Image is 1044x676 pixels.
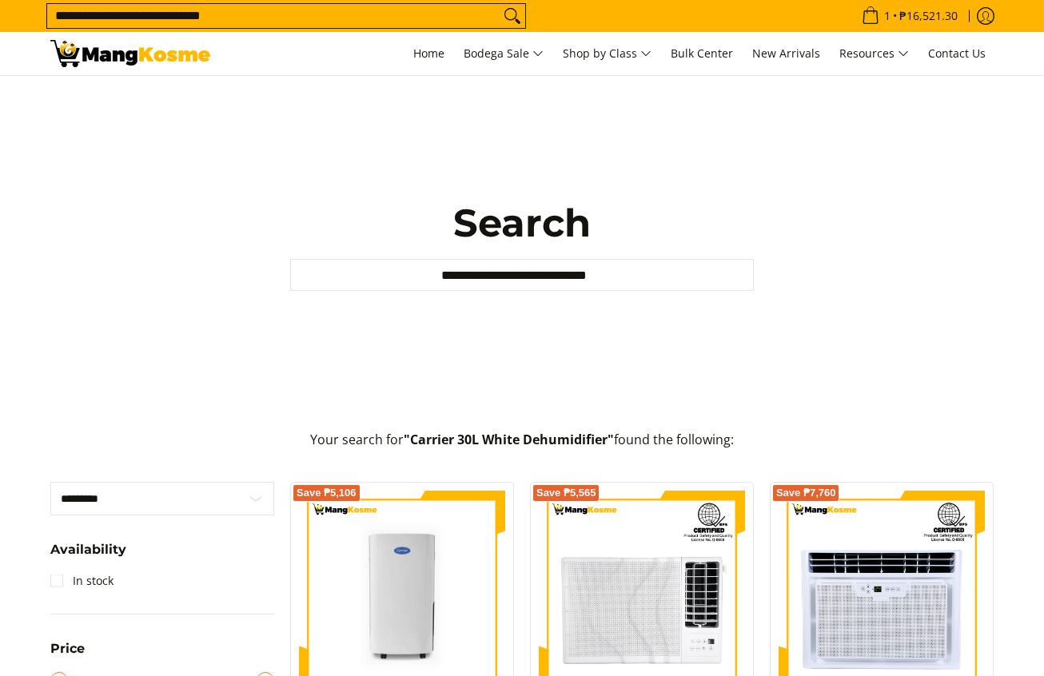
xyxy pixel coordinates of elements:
a: In stock [50,568,114,594]
strong: "Carrier 30L White Dehumidifier" [404,431,614,448]
a: New Arrivals [744,32,828,75]
a: Bodega Sale [456,32,552,75]
span: Contact Us [928,46,986,61]
button: Search [500,4,525,28]
summary: Open [50,543,126,568]
a: Home [405,32,452,75]
a: Bulk Center [663,32,741,75]
a: Shop by Class [555,32,659,75]
span: Bodega Sale [464,44,544,64]
span: Availability [50,543,126,556]
span: Save ₱5,106 [297,488,357,498]
a: Resources [831,32,917,75]
span: Price [50,642,85,655]
span: Bulk Center [671,46,733,61]
span: Home [413,46,444,61]
span: Resources [839,44,909,64]
span: 1 [882,10,893,22]
span: New Arrivals [752,46,820,61]
p: Your search for found the following: [50,430,994,466]
nav: Main Menu [226,32,994,75]
summary: Open [50,642,85,667]
span: ₱16,521.30 [897,10,960,22]
span: Save ₱7,760 [776,488,836,498]
a: Contact Us [920,32,994,75]
span: Shop by Class [563,44,652,64]
span: Save ₱5,565 [536,488,596,498]
img: Search: 22 results found for &quot;Carrier 30L White Dehumidifier&quot; | Mang Kosme [50,40,210,67]
span: • [857,7,962,25]
h1: Search [290,199,754,247]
